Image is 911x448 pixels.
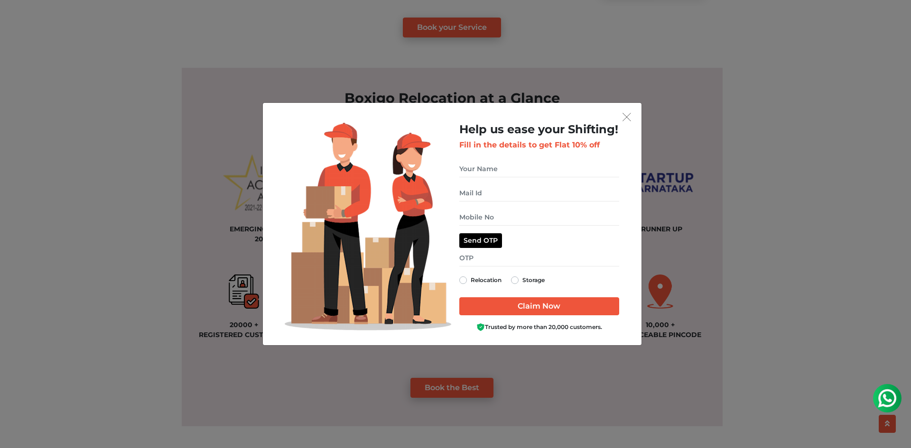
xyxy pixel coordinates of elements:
[459,209,619,226] input: Mobile No
[459,123,619,137] h2: Help us ease your Shifting!
[476,323,485,331] img: Boxigo Customer Shield
[459,297,619,315] input: Claim Now
[285,123,452,330] img: Lead Welcome Image
[9,9,28,28] img: whatsapp-icon.svg
[623,113,631,121] img: exit
[459,140,619,149] h3: Fill in the details to get Flat 10% off
[459,185,619,201] input: Mail Id
[459,233,502,248] button: Send OTP
[471,274,502,286] label: Relocation
[459,161,619,177] input: Your Name
[459,323,619,332] div: Trusted by more than 20,000 customers.
[522,274,545,286] label: Storage
[459,250,619,266] input: OTP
